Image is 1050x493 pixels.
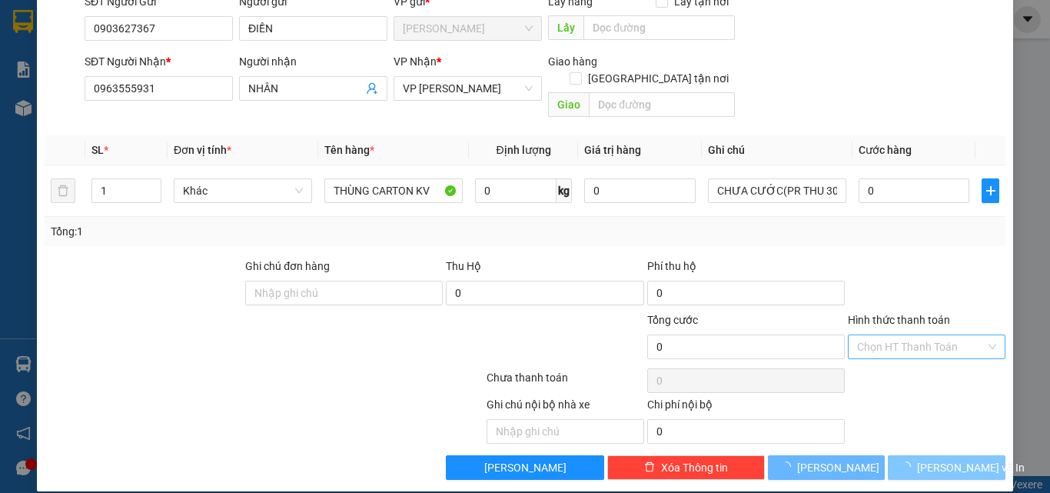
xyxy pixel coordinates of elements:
div: Chưa thanh toán [485,369,646,396]
span: Tên hàng [324,144,374,156]
span: Đơn vị tính [174,144,231,156]
span: Gửi: [13,13,37,29]
span: Thu Hộ [446,260,481,272]
button: [PERSON_NAME] và In [888,455,1005,480]
span: Khác [183,179,303,202]
span: Cước hàng [859,144,912,156]
button: [PERSON_NAME] [446,455,603,480]
input: Nhập ghi chú [487,419,644,444]
input: Dọc đường [589,92,735,117]
span: VP Phan Rang [403,77,533,100]
div: VP [PERSON_NAME] [147,13,271,50]
div: 0933986605 [13,66,136,88]
span: Định lượng [496,144,550,156]
div: Tổng: 1 [51,223,407,240]
div: Người nhận [239,53,387,70]
div: DUNG [147,50,271,68]
div: Chi phí nội bộ [647,396,845,419]
span: [PERSON_NAME] [484,459,567,476]
span: DĐ: [147,98,169,115]
div: [PERSON_NAME] [13,48,136,66]
button: delete [51,178,75,203]
div: SĐT Người Nhận [85,53,233,70]
span: [GEOGRAPHIC_DATA] tận nơi [582,70,735,87]
span: [PERSON_NAME] [797,459,879,476]
span: loading [900,461,917,472]
span: Lấy [548,15,583,40]
button: plus [982,178,999,203]
input: 0 [584,178,695,203]
input: VD: Bàn, Ghế [324,178,463,203]
span: Tổng cước [647,314,698,326]
input: Dọc đường [583,15,735,40]
span: [PERSON_NAME] và In [917,459,1025,476]
span: SL [91,144,104,156]
span: Giao hàng [548,55,597,68]
input: Ghi Chú [708,178,846,203]
span: Hồ Chí Minh [403,17,533,40]
span: Giao [548,92,589,117]
div: 0968567847 [147,68,271,90]
div: [PERSON_NAME] [13,13,136,48]
span: Xóa Thông tin [661,459,728,476]
span: user-add [366,82,378,95]
span: kg [557,178,572,203]
th: Ghi chú [702,135,852,165]
span: VP Nhận [394,55,437,68]
span: BÒ SỮA 2 [147,90,254,144]
span: delete [644,461,655,474]
label: Hình thức thanh toán [848,314,950,326]
span: plus [982,185,998,197]
label: Ghi chú đơn hàng [245,260,330,272]
button: [PERSON_NAME] [768,455,886,480]
span: Nhận: [147,15,184,31]
button: deleteXóa Thông tin [607,455,765,480]
span: Giá trị hàng [584,144,641,156]
div: Phí thu hộ [647,258,845,281]
input: Ghi chú đơn hàng [245,281,443,305]
span: loading [780,461,797,472]
div: Ghi chú nội bộ nhà xe [487,396,644,419]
